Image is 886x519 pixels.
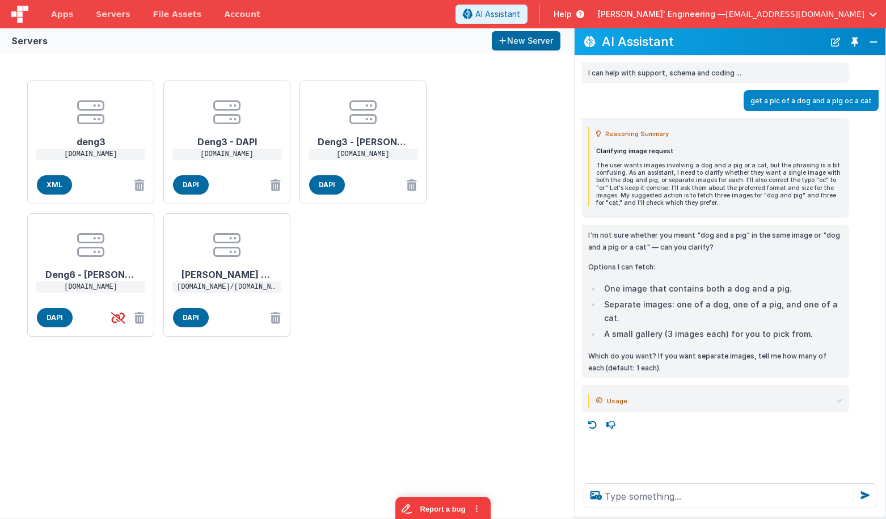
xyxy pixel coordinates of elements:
p: I'm not sure whether you meant "dog and a pig" in the same image or "dog and a pig or a cat" — ca... [588,229,842,253]
p: Options I can fetch: [588,261,842,273]
button: New Server [492,31,560,50]
h1: Deng3 - DAPI [182,126,272,149]
button: AI Assistant [455,5,528,24]
h1: deng3 [45,126,136,149]
li: One image that contains both a dog and a pig. [601,282,842,296]
p: [DOMAIN_NAME] [36,281,145,293]
span: File Assets [153,9,202,20]
p: [DOMAIN_NAME] [172,149,281,160]
h1: Deng3 - [PERSON_NAME] [318,126,408,149]
button: Close [866,34,881,50]
span: Servers [96,9,130,20]
span: [EMAIL_ADDRESS][DOMAIN_NAME] [725,9,864,20]
span: DAPI [309,175,345,195]
h1: Deng6 - [PERSON_NAME] [45,259,136,281]
p: The user wants images involving a dog and a pig or a cat, but the phrasing is a bit confusing. As... [596,162,842,206]
p: [DOMAIN_NAME]/[DOMAIN_NAME] [172,281,281,293]
button: New Chat [828,34,843,50]
li: A small gallery (3 images each) for you to pick from. [601,327,842,341]
p: [DOMAIN_NAME] [36,149,145,160]
button: [PERSON_NAME]' Engineering — [EMAIL_ADDRESS][DOMAIN_NAME] [598,9,877,20]
p: Which do you want? If you want separate images, tell me how many of each (default: 1 each). [588,350,842,374]
li: Separate images: one of a dog, one of a pig, and one of a cat. [601,298,842,325]
strong: Clarifying image request [596,147,673,155]
h2: AI Assistant [602,35,824,48]
span: DAPI [37,308,73,327]
span: Reasoning Summary [605,127,669,141]
div: Servers [11,34,48,48]
span: [PERSON_NAME]' Engineering — [598,9,725,20]
h1: [PERSON_NAME] Proxy [182,259,272,281]
summary: Usage [596,394,842,408]
p: [DOMAIN_NAME] [309,149,417,160]
span: Usage [607,394,627,408]
p: I can help with support, schema and coding ... [588,67,842,79]
span: DAPI [173,308,209,327]
span: DAPI [173,175,209,195]
button: Toggle Pin [847,34,863,50]
span: XML [37,175,72,195]
p: get a pic of a dog and a pig oc a cat [750,95,872,107]
span: AI Assistant [475,9,520,20]
span: Help [554,9,572,20]
span: Apps [51,9,73,20]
